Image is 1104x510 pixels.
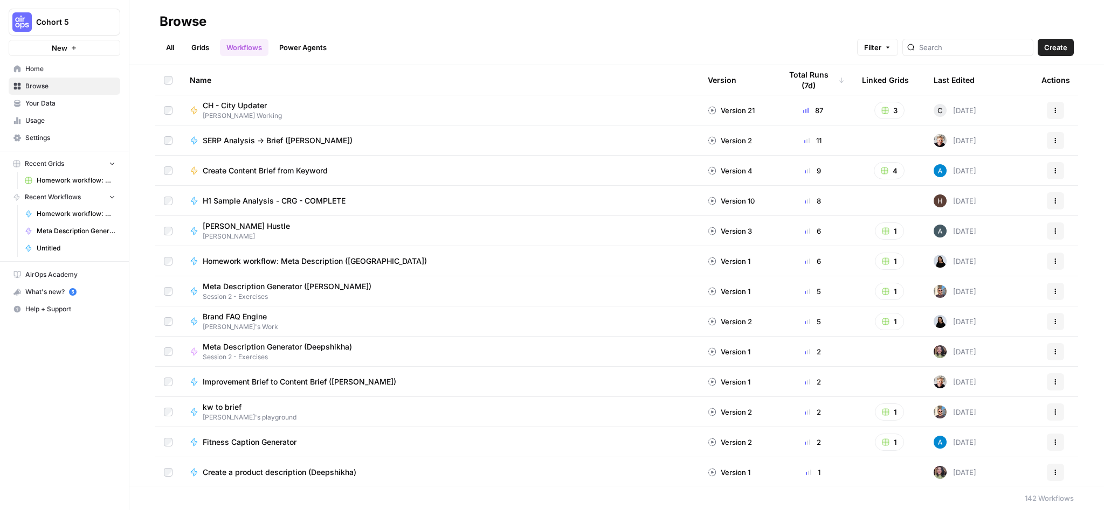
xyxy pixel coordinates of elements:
img: 68eax6o9931tp367ot61l5pewa28 [934,225,947,237]
div: [DATE] [934,285,976,298]
div: [DATE] [934,406,976,418]
a: Brand FAQ Engine[PERSON_NAME]'s Work [190,311,691,332]
a: Usage [9,112,120,129]
a: Grids [185,39,216,56]
img: e6jku8bei7w65twbz9tngar3gsjq [934,345,947,358]
img: o3cqybgnmipr355j8nz4zpq1mc6x [934,164,947,177]
div: Version 4 [708,165,753,176]
span: Create [1044,42,1067,53]
button: 1 [875,313,904,330]
a: Workflows [220,39,268,56]
div: Version 1 [708,376,750,387]
div: Version 2 [708,407,752,417]
div: 1 [781,467,845,478]
span: Your Data [25,99,115,108]
span: Settings [25,133,115,143]
span: Meta Description Generator ([GEOGRAPHIC_DATA]) [37,226,115,236]
button: What's new? 5 [9,283,120,301]
div: Version 1 [708,286,750,297]
div: Version 1 [708,256,750,267]
span: Brand FAQ Engine [203,311,270,322]
button: 1 [875,434,904,451]
div: 2 [781,407,845,417]
div: 6 [781,256,845,267]
button: Filter [857,39,898,56]
button: 1 [875,253,904,270]
div: 6 [781,226,845,236]
a: Power Agents [273,39,333,56]
div: 9 [781,165,845,176]
a: Browse [9,78,120,95]
button: Create [1038,39,1074,56]
div: [DATE] [934,225,976,237]
a: kw to brief[PERSON_NAME]'s playground [190,402,691,422]
img: 12lpmarulu2z3pnc3j6nly8e5680 [934,406,947,418]
a: AirOps Academy [9,266,120,283]
a: Home [9,60,120,78]
img: 2o0kkxn9fh134egdy59ddfshx893 [934,134,947,147]
span: Session 2 - Exercises [203,352,361,362]
div: Version 2 [708,135,752,146]
span: Untitled [37,243,115,253]
div: [DATE] [934,255,976,268]
span: Browse [25,81,115,91]
button: 4 [874,162,905,179]
button: 1 [875,222,904,240]
div: Version 2 [708,437,752,448]
div: 142 Workflows [1025,493,1074,504]
a: CH - City Updater[PERSON_NAME] Working [190,100,691,121]
button: 1 [875,403,904,421]
button: New [9,40,120,56]
div: [DATE] [934,315,976,328]
button: 1 [875,283,904,300]
div: Version 1 [708,346,750,357]
span: [PERSON_NAME] Hustle [203,221,290,232]
button: Recent Workflows [9,189,120,205]
a: Your Data [9,95,120,112]
div: [DATE] [934,345,976,358]
div: 11 [781,135,845,146]
div: 5 [781,286,845,297]
div: Last Edited [934,65,975,95]
span: Meta Description Generator (Deepshikha) [203,341,352,352]
span: Improvement Brief to Content Brief ([PERSON_NAME]) [203,376,396,387]
img: 2o0kkxn9fh134egdy59ddfshx893 [934,375,947,388]
div: Version 3 [708,226,752,236]
span: Create a product description (Deepshikha) [203,467,356,478]
div: 87 [781,105,845,116]
div: Browse [160,13,206,30]
span: [PERSON_NAME] Working [203,111,282,121]
div: [DATE] [934,194,976,207]
div: [DATE] [934,436,976,449]
a: Fitness Caption Generator [190,437,691,448]
div: Name [190,65,691,95]
a: Meta Description Generator ([PERSON_NAME])Session 2 - Exercises [190,281,691,302]
a: All [160,39,181,56]
a: SERP Analysis -> Brief ([PERSON_NAME]) [190,135,691,146]
span: Meta Description Generator ([PERSON_NAME]) [203,281,371,292]
div: 5 [781,316,845,327]
span: SERP Analysis -> Brief ([PERSON_NAME]) [203,135,353,146]
div: Total Runs (7d) [781,65,845,95]
a: Meta Description Generator ([GEOGRAPHIC_DATA]) [20,222,120,240]
a: H1 Sample Analysis - CRG - COMPLETE [190,195,691,206]
img: vio31xwqbzqwqde1387k1bp3keqw [934,315,947,328]
button: 3 [874,102,905,119]
div: 2 [781,346,845,357]
img: Cohort 5 Logo [12,12,32,32]
a: Untitled [20,240,120,257]
span: [PERSON_NAME]'s Work [203,322,278,332]
span: Homework workflow: Meta Description ([GEOGRAPHIC_DATA]) Grid [37,176,115,185]
div: Version 1 [708,467,750,478]
a: Create a product description (Deepshikha) [190,467,691,478]
text: 5 [71,289,74,295]
span: Homework workflow: Meta Description ([GEOGRAPHIC_DATA]) [203,256,427,267]
div: [DATE] [934,164,976,177]
img: o3cqybgnmipr355j8nz4zpq1mc6x [934,436,947,449]
span: Usage [25,116,115,125]
a: Homework workflow: Meta Description ([GEOGRAPHIC_DATA]) [190,256,691,267]
a: Settings [9,129,120,146]
span: Home [25,64,115,74]
div: [DATE] [934,104,976,117]
span: Help + Support [25,304,115,314]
